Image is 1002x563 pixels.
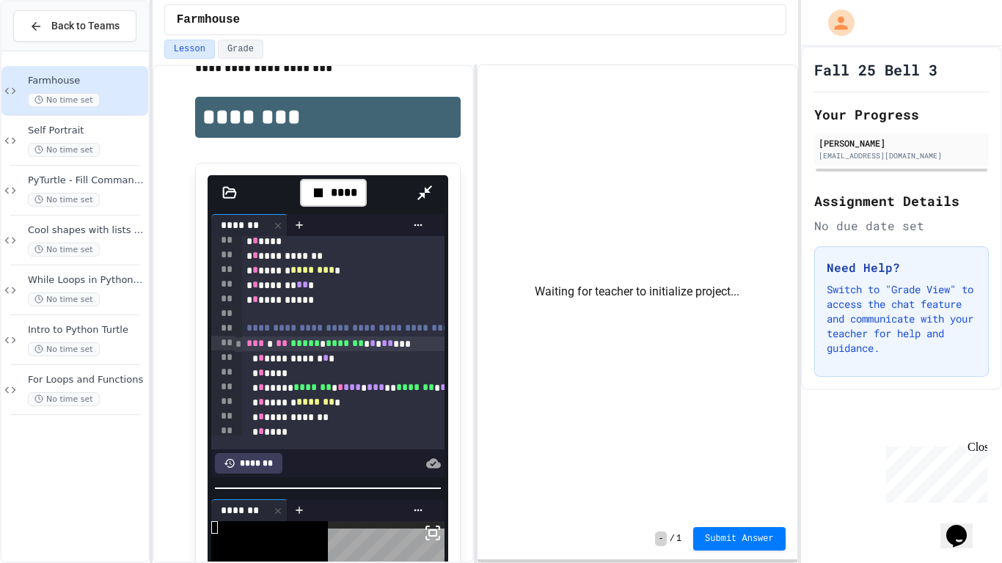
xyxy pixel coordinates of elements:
[813,6,858,40] div: My Account
[693,527,786,551] button: Submit Answer
[814,59,937,80] h1: Fall 25 Bell 3
[655,531,666,546] span: -
[6,6,101,93] div: Chat with us now!Close
[28,342,100,356] span: No time set
[51,18,120,34] span: Back to Teams
[819,136,984,150] div: [PERSON_NAME]
[827,259,976,276] h3: Need Help?
[28,224,145,237] span: Cool shapes with lists and fun features
[28,75,145,87] span: Farmhouse
[28,143,100,157] span: No time set
[814,191,989,211] h2: Assignment Details
[670,533,675,545] span: /
[177,11,240,29] span: Farmhouse
[28,125,145,137] span: Self Portrait
[28,274,145,287] span: While Loops in Python Turtle
[28,243,100,257] span: No time set
[28,93,100,107] span: No time set
[814,104,989,125] h2: Your Progress
[814,217,989,235] div: No due date set
[705,533,774,545] span: Submit Answer
[28,392,100,406] span: No time set
[28,174,145,187] span: PyTurtle - Fill Command with Random Number Generator
[28,193,100,207] span: No time set
[28,324,145,336] span: Intro to Python Turtle
[478,65,797,518] div: Waiting for teacher to initialize project...
[164,40,215,59] button: Lesson
[880,441,987,503] iframe: chat widget
[13,10,136,42] button: Back to Teams
[28,374,145,386] span: For Loops and Functions
[940,504,987,548] iframe: chat widget
[827,282,976,356] p: Switch to "Grade View" to access the chat feature and communicate with your teacher for help and ...
[218,40,263,59] button: Grade
[28,292,100,306] span: No time set
[819,150,984,161] div: [EMAIL_ADDRESS][DOMAIN_NAME]
[676,533,681,545] span: 1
